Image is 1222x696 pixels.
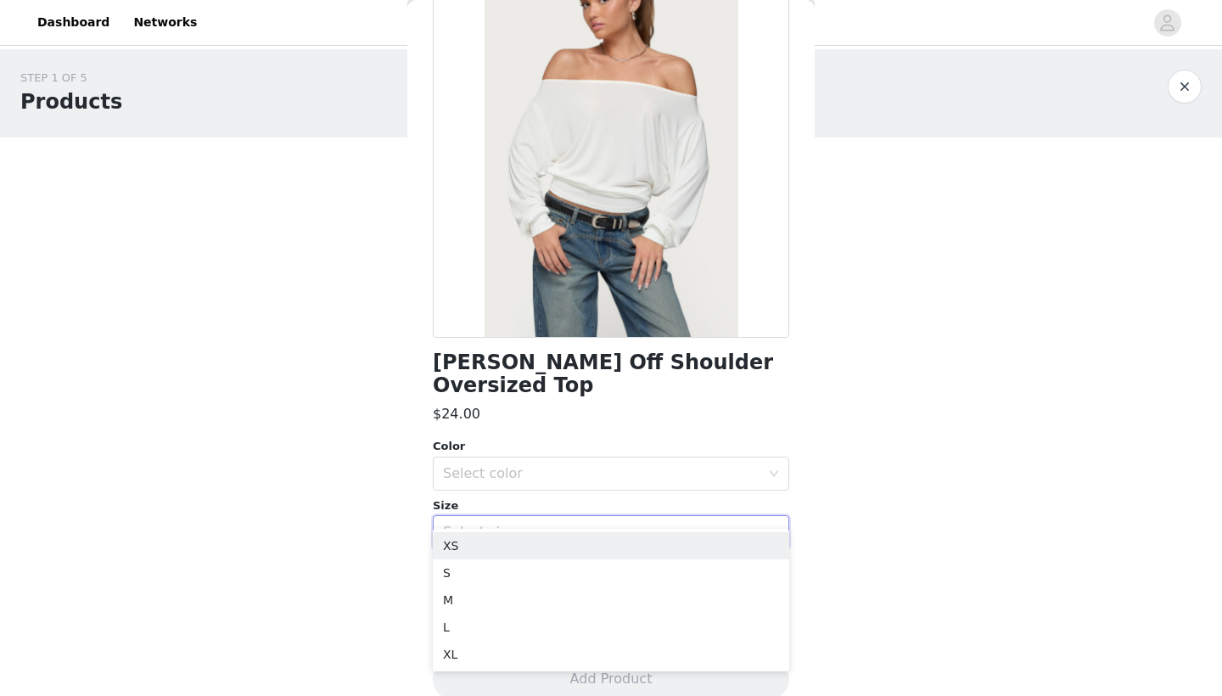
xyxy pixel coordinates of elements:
li: XL [433,641,789,668]
div: Select size [443,524,760,541]
div: avatar [1159,9,1175,36]
i: icon: down [769,527,779,539]
div: Select color [443,465,760,482]
a: Dashboard [27,3,120,42]
a: Networks [123,3,207,42]
h3: $24.00 [433,404,480,424]
i: icon: down [769,469,779,480]
li: XS [433,532,789,559]
li: S [433,559,789,587]
div: STEP 1 OF 5 [20,70,122,87]
h1: [PERSON_NAME] Off Shoulder Oversized Top [433,351,789,397]
div: Color [433,438,789,455]
li: L [433,614,789,641]
h1: Products [20,87,122,117]
li: M [433,587,789,614]
div: Size [433,497,789,514]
